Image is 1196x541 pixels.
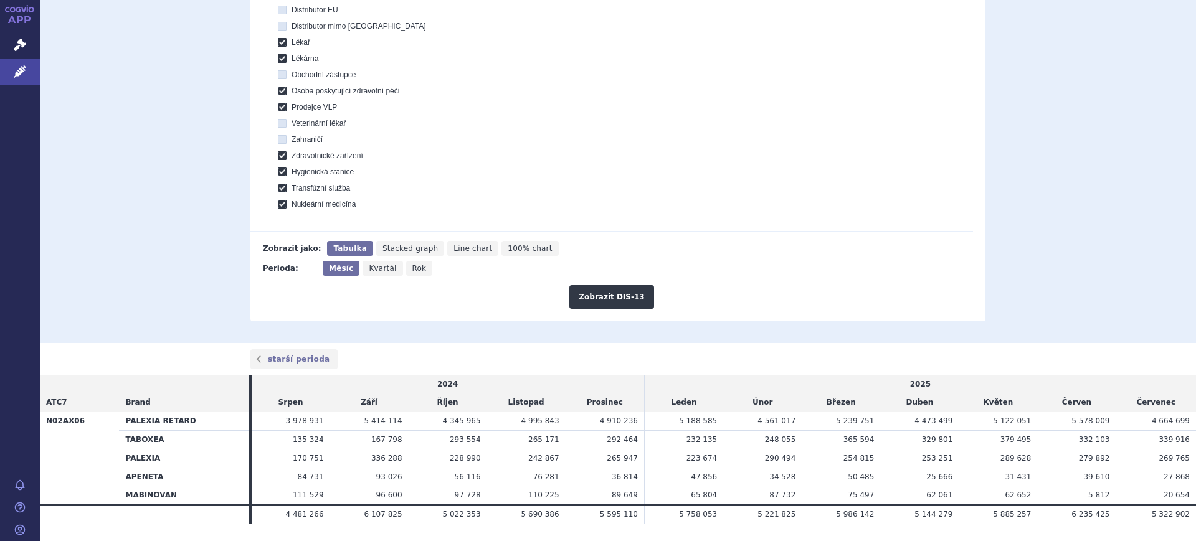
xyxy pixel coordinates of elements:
[1159,435,1190,444] span: 339 916
[600,416,638,425] span: 4 910 236
[843,435,875,444] span: 365 594
[450,435,481,444] span: 293 554
[922,454,953,463] span: 253 251
[293,454,324,463] span: 170 751
[723,393,802,412] td: Únor
[914,510,952,519] span: 5 144 279
[1152,416,1190,425] span: 4 664 699
[364,416,402,425] span: 5 414 114
[926,473,952,481] span: 25 666
[566,393,645,412] td: Prosinec
[769,491,795,499] span: 87 732
[455,491,481,499] span: 97 728
[533,473,559,481] span: 76 281
[252,375,645,393] td: 2024
[487,393,566,412] td: Listopad
[371,454,402,463] span: 336 288
[508,244,552,253] span: 100% chart
[528,491,559,499] span: 110 225
[46,398,67,407] span: ATC7
[600,510,638,519] span: 5 595 110
[644,375,1196,393] td: 2025
[376,473,402,481] span: 93 026
[292,6,338,14] span: Distributor EU
[521,510,559,519] span: 5 690 386
[922,435,953,444] span: 329 801
[285,416,323,425] span: 3 978 931
[292,135,323,144] span: Zahraničí
[1037,393,1116,412] td: Červen
[686,435,718,444] span: 232 135
[292,38,310,47] span: Lékař
[959,393,1037,412] td: Květen
[691,491,717,499] span: 65 804
[292,119,346,128] span: Veterinární lékař
[679,416,717,425] span: 5 188 585
[1152,510,1190,519] span: 5 322 902
[371,435,402,444] span: 167 798
[292,103,337,111] span: Prodejce VLP
[450,454,481,463] span: 228 990
[1071,510,1109,519] span: 6 235 425
[644,393,723,412] td: Leden
[769,473,795,481] span: 34 528
[1116,393,1196,412] td: Červenec
[836,510,874,519] span: 5 986 142
[292,151,363,160] span: Zdravotnické zařízení
[521,416,559,425] span: 4 995 843
[914,416,952,425] span: 4 473 499
[765,435,796,444] span: 248 055
[612,491,638,499] span: 89 649
[376,491,402,499] span: 96 600
[330,393,409,412] td: Září
[1079,435,1110,444] span: 332 103
[1071,416,1109,425] span: 5 578 009
[569,285,653,309] button: Zobrazit DIS-13
[329,264,353,273] span: Měsíc
[1005,473,1031,481] span: 31 431
[1000,454,1032,463] span: 289 628
[993,510,1031,519] span: 5 885 257
[757,510,795,519] span: 5 221 825
[292,184,350,192] span: Transfúzní služba
[1000,435,1032,444] span: 379 495
[292,70,356,79] span: Obchodní zástupce
[119,468,248,486] th: APENETA
[679,510,717,519] span: 5 758 053
[1079,454,1110,463] span: 279 892
[333,244,366,253] span: Tabulka
[382,244,438,253] span: Stacked graph
[880,393,959,412] td: Duben
[1159,454,1190,463] span: 269 765
[409,393,487,412] td: Říjen
[292,87,399,95] span: Osoba poskytující zdravotní péči
[443,510,481,519] span: 5 022 353
[993,416,1031,425] span: 5 122 051
[453,244,492,253] span: Line chart
[848,473,874,481] span: 50 485
[292,22,426,31] span: Distributor mimo [GEOGRAPHIC_DATA]
[412,264,427,273] span: Rok
[443,416,481,425] span: 4 345 965
[691,473,717,481] span: 47 856
[1083,473,1109,481] span: 39 610
[119,486,248,505] th: MABINOVAN
[765,454,796,463] span: 290 494
[686,454,718,463] span: 223 674
[119,431,248,449] th: TABOXEA
[292,200,356,209] span: Nukleární medicína
[293,435,324,444] span: 135 324
[298,473,324,481] span: 84 731
[848,491,874,499] span: 75 497
[802,393,880,412] td: Březen
[1088,491,1109,499] span: 5 812
[285,510,323,519] span: 4 481 266
[1164,491,1190,499] span: 20 654
[293,491,324,499] span: 111 529
[607,454,638,463] span: 265 947
[119,412,248,431] th: PALEXIA RETARD
[125,398,150,407] span: Brand
[1005,491,1031,499] span: 62 652
[369,264,396,273] span: Kvartál
[1164,473,1190,481] span: 27 868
